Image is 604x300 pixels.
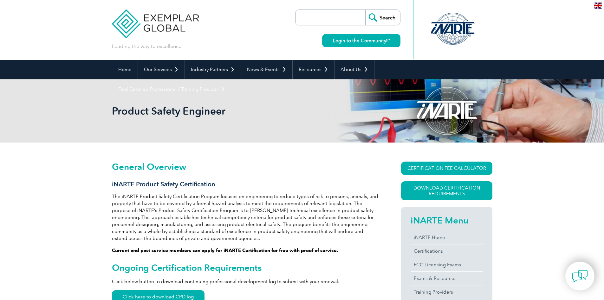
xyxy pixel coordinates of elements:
[365,10,400,25] input: Search
[112,193,378,242] p: The iNARTE Product Safety Certification Program focuses on engineering to reduce types of risk to...
[112,248,338,253] strong: Current and past service members can apply for iNARTE Certification for free with proof of service.
[411,285,483,299] a: Training Providers
[185,60,241,79] a: Industry Partners
[322,34,400,47] a: Login to the Community
[112,60,138,79] a: Home
[411,258,483,271] a: FCC Licensing Exams
[112,79,231,99] a: Find Certified Professional / Training Provider
[112,278,378,285] p: Click below button to download continuing professional development log to submit with your renewal.
[386,39,390,42] img: open_square.png
[112,263,378,273] h2: Ongoing Certification Requirements
[112,180,378,188] h3: iNARTE Product Safety Certification
[293,60,334,79] a: Resources
[334,60,374,79] a: About Us
[112,162,378,172] h2: General Overview
[241,60,292,79] a: News & Events
[572,268,588,284] img: contact-chat.png
[401,181,492,200] a: Download Certification Requirements
[112,43,181,50] p: Leading the way to excellence
[411,215,483,225] h2: iNARTE Menu
[112,105,355,117] h1: Product Safety Engineer
[138,60,185,79] a: Our Services
[411,244,483,258] a: Certifications
[411,231,483,244] a: iNARTE Home
[594,3,602,9] img: en
[401,162,492,175] a: CERTIFICATION FEE CALCULATOR
[411,272,483,285] a: Exams & Resources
